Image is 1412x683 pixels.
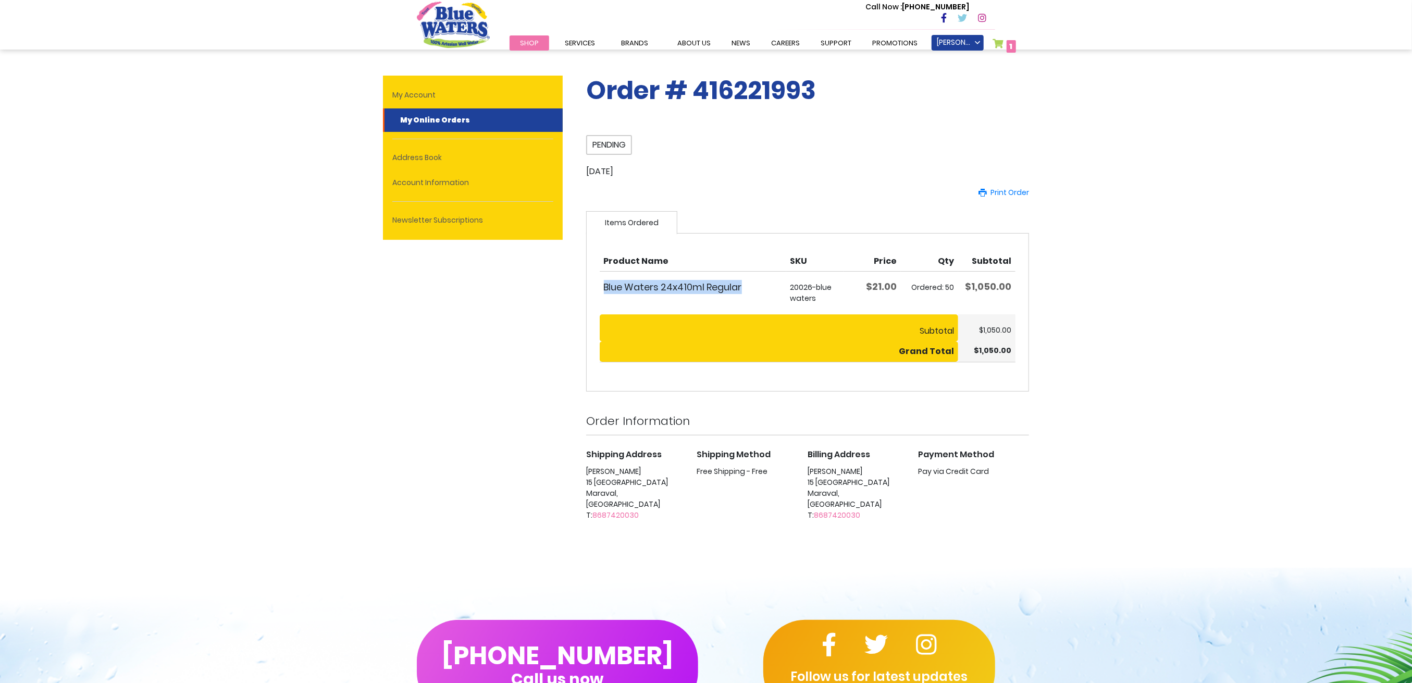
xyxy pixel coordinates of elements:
span: Payment Method [919,448,995,460]
span: Call us now [512,676,604,682]
div: Free Shipping - Free [697,466,808,477]
span: Services [565,38,595,48]
a: 8687420030 [814,510,860,520]
dt: Pay via Credit Card [919,466,1030,477]
span: Billing Address [808,448,870,460]
span: Ordered [912,282,946,292]
a: [PERSON_NAME] [932,35,984,51]
a: store logo [417,2,490,47]
span: 50 [946,282,955,292]
a: careers [761,35,810,51]
th: SKU [786,247,844,272]
address: [PERSON_NAME] 15 [GEOGRAPHIC_DATA] Maraval, [GEOGRAPHIC_DATA] T: [808,466,919,521]
span: $21.00 [866,280,897,293]
a: My Account [383,83,563,107]
td: 20026-blue waters [786,272,844,314]
th: Subtotal [600,314,958,341]
address: [PERSON_NAME] 15 [GEOGRAPHIC_DATA] Maraval, [GEOGRAPHIC_DATA] T: [586,466,697,521]
span: 1 [1010,41,1013,52]
span: Pending [586,135,632,155]
a: Print Order [979,187,1029,198]
span: Shipping Method [697,448,771,460]
a: News [721,35,761,51]
a: Address Book [383,146,563,169]
span: Shipping Address [586,448,662,460]
a: Account Information [383,171,563,194]
th: Qty [901,247,958,272]
a: 8687420030 [592,510,639,520]
span: $1,050.00 [974,345,1012,356]
a: 1 [993,39,1016,54]
th: Price [844,247,901,272]
a: Newsletter Subscriptions [383,209,563,232]
span: Order # 416221993 [586,73,816,108]
strong: Grand Total [899,345,955,357]
strong: Items Ordered [586,211,677,234]
strong: Blue Waters 24x410ml Regular [604,280,783,294]
span: Print Order [990,187,1029,198]
span: Shop [520,38,539,48]
a: about us [667,35,721,51]
a: Promotions [862,35,928,51]
span: [DATE] [586,165,613,177]
strong: My Online Orders [392,108,478,131]
a: My Online Orders [383,108,563,132]
strong: Order Information [586,413,690,429]
p: [PHONE_NUMBER] [865,2,969,13]
th: Product Name [600,247,786,272]
span: $1,050.00 [965,280,1012,293]
a: support [810,35,862,51]
th: Subtotal [958,247,1015,272]
span: Call Now : [865,2,902,12]
span: Brands [621,38,648,48]
span: $1,050.00 [980,325,1012,335]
